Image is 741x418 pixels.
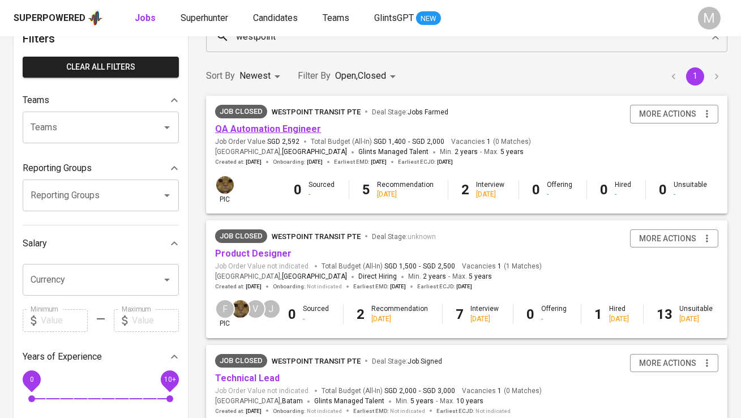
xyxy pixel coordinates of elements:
div: [DATE] [378,190,434,199]
div: Years of Experience [23,346,179,368]
div: Recommendation [378,180,434,199]
span: Job Closed [215,106,267,117]
span: Glints Managed Talent [314,397,384,405]
span: [GEOGRAPHIC_DATA] , [215,396,303,407]
div: Hired [610,304,629,323]
b: 5 [363,182,371,198]
div: [DATE] [680,314,713,324]
span: Vacancies ( 1 Matches ) [462,262,542,271]
div: Sourced [303,304,329,323]
span: - [408,137,410,147]
button: more actions [630,354,718,373]
div: [DATE] [477,190,505,199]
span: Vacancies ( 0 Matches ) [462,386,542,396]
h6: Filters [23,29,179,48]
span: Closed [358,70,386,81]
button: more actions [630,105,718,123]
span: Job Order Value not indicated. [215,262,310,271]
a: GlintsGPT NEW [374,11,441,25]
span: [DATE] [246,407,262,415]
span: [DATE] [390,283,406,291]
a: Product Designer [215,248,292,259]
p: Salary [23,237,47,250]
div: Client decided to hold the position for >14 days, Client has not responded > 14 days, Slow respon... [215,354,267,368]
b: 0 [294,182,302,198]
span: Earliest ECJD : [436,407,511,415]
div: - [674,190,708,199]
span: Created at : [215,158,262,166]
span: Min. [408,272,446,280]
span: Vacancies ( 0 Matches ) [451,137,531,147]
span: [DATE] [456,283,472,291]
a: Candidates [253,11,300,25]
p: Sort By [206,69,235,83]
div: Offering [547,180,573,199]
div: V [246,299,265,319]
span: Candidates [253,12,298,23]
b: 0 [659,182,667,198]
span: 1 [496,262,502,271]
p: Teams [23,93,49,107]
span: [DATE] [307,158,323,166]
div: [DATE] [471,314,499,324]
span: Jobs Farmed [408,108,448,116]
span: [GEOGRAPHIC_DATA] [282,271,347,283]
a: Jobs [135,11,158,25]
p: Filter By [298,69,331,83]
span: Total Budget (All-In) [311,137,444,147]
img: ec6c0910-f960-4a00-a8f8-c5744e41279e.jpg [232,300,249,318]
span: SGD 2,000 [384,386,417,396]
span: - [480,147,482,158]
button: Clear [708,28,723,44]
input: Value [41,309,88,332]
b: 1 [595,306,603,322]
span: more actions [639,232,696,246]
img: ec6c0910-f960-4a00-a8f8-c5744e41279e.jpg [216,176,234,194]
span: 5 years [469,272,492,280]
button: Open [159,120,175,135]
p: Reporting Groups [23,161,92,175]
span: - [448,271,450,283]
button: more actions [630,229,718,248]
div: Newest [239,66,284,87]
div: Unsuitable [680,304,713,323]
span: Job Closed [215,231,267,242]
b: 0 [289,306,297,322]
span: GlintsGPT [374,12,414,23]
span: Max. [440,397,483,405]
span: Deal Stage : [372,108,448,116]
div: Recommendation [372,304,429,323]
span: Job Order Value [215,137,299,147]
span: Onboarding : [273,158,323,166]
a: Superpoweredapp logo [14,10,103,27]
div: Sourced [309,180,335,199]
span: Not indicated [476,407,511,415]
b: Jobs [135,12,156,23]
span: SGD 3,000 [423,386,455,396]
span: Earliest EMD : [334,158,387,166]
div: M [698,7,721,29]
span: Open , [335,70,358,81]
span: Westpoint Transit Pte [272,108,361,116]
div: Open,Closed [335,66,400,87]
span: Teams [323,12,349,23]
b: 2 [462,182,470,198]
div: Salary [23,232,179,255]
span: Not indicated [390,407,425,415]
span: Total Budget (All-In) [322,386,455,396]
div: Interview [471,304,499,323]
span: Direct Hiring [358,272,397,280]
div: Superpowered [14,12,85,25]
span: Not indicated [307,407,342,415]
div: Teams [23,89,179,112]
span: Westpoint Transit Pte [272,357,361,365]
span: Onboarding : [273,283,342,291]
span: Batam [282,396,303,407]
span: unknown [408,233,436,241]
span: Earliest EMD : [353,283,406,291]
span: [GEOGRAPHIC_DATA] , [215,271,347,283]
span: 1 [485,137,491,147]
div: [DATE] [372,314,429,324]
div: - [309,190,335,199]
span: NEW [416,13,441,24]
